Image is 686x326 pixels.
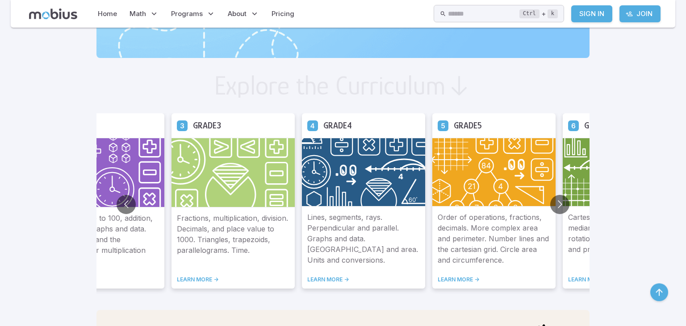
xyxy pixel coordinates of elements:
p: Cartesian grid. Probability, mean, median, and mode. Reflections, rotations, translations. Factor... [568,212,681,265]
a: LEARN MORE -> [568,276,681,283]
span: About [228,9,247,19]
a: Grade 3 [177,120,188,131]
img: Grade 2 [41,138,164,207]
img: Grade 5 [432,138,556,206]
span: Programs [171,9,203,19]
button: Go to previous slide [117,195,136,214]
button: Go to next slide [550,195,569,214]
kbd: k [548,9,558,18]
a: Grade 4 [307,120,318,131]
h5: Grade 6 [584,119,613,132]
span: Math [130,9,146,19]
img: Grade 3 [171,138,295,207]
a: LEARN MORE -> [46,276,159,283]
p: Place value up to 100, addition, subtraction, graphs and data. Skip counting and the foundations ... [46,213,159,265]
a: Grade 6 [568,120,579,131]
a: LEARN MORE -> [307,276,420,283]
a: Grade 5 [438,120,448,131]
a: Join [619,5,661,22]
a: Home [95,4,120,24]
img: Grade 6 [563,138,686,206]
div: + [519,8,558,19]
a: LEARN MORE -> [177,276,289,283]
p: Order of operations, fractions, decimals. More complex area and perimeter. Number lines and the c... [438,212,550,265]
h2: Explore the Curriculum [214,72,446,99]
a: LEARN MORE -> [438,276,550,283]
p: Fractions, multiplication, division. Decimals, and place value to 1000. Triangles, trapezoids, pa... [177,213,289,265]
p: Lines, segments, rays. Perpendicular and parallel. Graphs and data. [GEOGRAPHIC_DATA] and area. U... [307,212,420,265]
a: Sign In [571,5,612,22]
kbd: Ctrl [519,9,540,18]
h5: Grade 3 [193,119,221,132]
h5: Grade 4 [323,119,352,132]
h5: Grade 5 [454,119,482,132]
a: Pricing [269,4,297,24]
img: Grade 4 [302,138,425,206]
